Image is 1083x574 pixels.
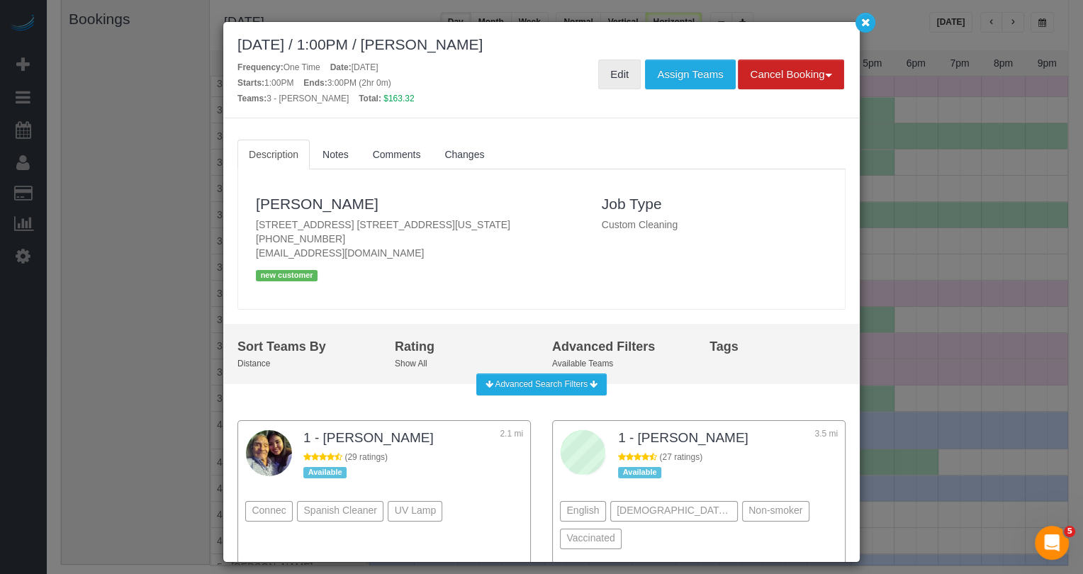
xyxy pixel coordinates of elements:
[1035,526,1069,560] iframe: Intercom live chat
[618,467,661,478] div: Available
[645,60,735,89] button: Assign Teams
[237,62,284,72] strong: Frequency:
[303,77,391,89] div: 3:00PM (2hr 0m)
[330,62,352,72] strong: Date:
[303,78,327,88] strong: Ends:
[237,62,320,74] div: One Time
[1064,526,1075,537] span: 5
[256,270,318,281] p: new customer
[383,94,414,103] span: $163.32
[373,149,421,160] span: Comments
[802,428,838,451] div: 3.5 mi
[237,77,293,89] div: 1:00PM
[256,218,580,260] p: [STREET_ADDRESS] [STREET_ADDRESS][US_STATE] [PHONE_NUMBER] [EMAIL_ADDRESS][DOMAIN_NAME]
[618,430,748,445] a: 1 - [PERSON_NAME]
[344,452,388,462] span: (29 ratings)
[237,36,846,52] div: [DATE] / 1:00PM / [PERSON_NAME]
[495,379,588,389] span: Advanced Search Filters
[322,149,349,160] span: Notes
[311,140,360,169] a: Notes
[237,140,310,169] a: Description
[552,338,688,356] div: Advanced Filters
[237,78,264,88] strong: Starts:
[359,94,381,103] strong: Total:
[249,149,298,160] span: Description
[709,338,846,356] div: Tags
[552,359,613,368] small: Available Teams
[237,93,349,105] div: 3 - [PERSON_NAME]
[560,501,606,522] div: English
[602,218,827,232] p: Custom Cleaning
[602,196,827,212] h3: Job Type
[361,140,432,169] a: Comments
[245,501,293,522] div: Connec
[476,373,607,395] button: Advanced Search Filters
[297,501,383,522] div: Spanish Cleaner
[488,428,523,451] div: 2.1 mi
[560,529,622,549] div: Vaccinated
[738,60,843,89] button: Cancel Booking
[303,467,347,478] div: Available
[395,359,427,368] small: Show All
[433,140,495,169] a: Changes
[330,62,378,74] div: [DATE]
[303,430,434,445] a: 1 - [PERSON_NAME]
[444,149,484,160] span: Changes
[598,60,641,89] a: Edit
[610,501,738,522] div: [DEMOGRAPHIC_DATA] Speaker
[659,452,702,462] span: (27 ratings)
[246,430,292,476] img: 1 - Xiomara Inga
[237,338,374,356] div: Sort Teams By
[388,501,442,522] div: UV Lamp
[237,94,266,103] strong: Teams:
[395,338,531,356] div: Rating
[237,359,270,368] small: Distance
[256,196,378,212] a: [PERSON_NAME]
[742,501,809,522] div: Non-smoker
